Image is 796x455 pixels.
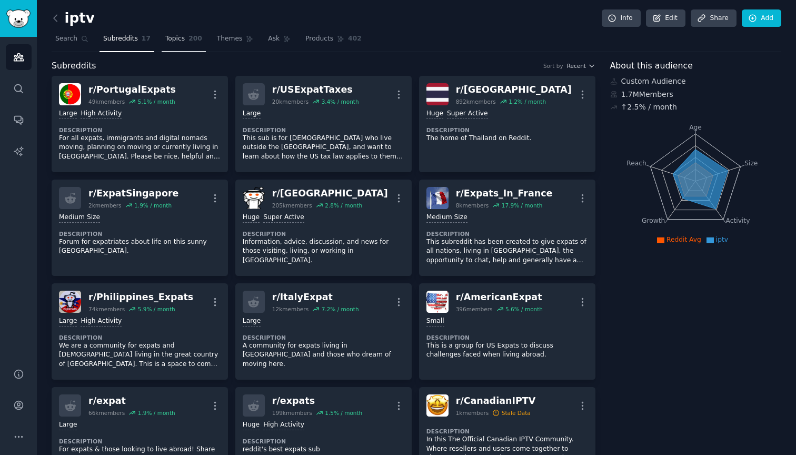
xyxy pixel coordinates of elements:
tspan: Activity [725,217,750,224]
p: This is a group for US Expats to discuss challenges faced when living abroad. [426,341,588,360]
a: AmericanExpatr/AmericanExpat396members5.6% / monthSmallDescriptionThis is a group for US Expats t... [419,283,595,380]
a: Expats_In_Francer/Expats_In_France8kmembers17.9% / monthMedium SizeDescriptionThis subreddit has ... [419,180,595,276]
div: r/ expats [272,394,362,408]
span: Subreddits [103,34,138,44]
span: Recent [567,62,586,70]
img: Expats_In_France [426,187,449,209]
a: PortugalExpatsr/PortugalExpats49kmembers5.1% / monthLargeHigh ActivityDescriptionFor all expats, ... [52,76,228,172]
div: Medium Size [59,213,100,223]
a: Products402 [302,31,365,52]
span: iptv [716,236,728,243]
div: Medium Size [426,213,467,223]
a: Info [602,9,641,27]
div: Large [59,109,77,119]
div: 66k members [88,409,125,417]
div: r/ [GEOGRAPHIC_DATA] [456,83,572,96]
dt: Description [426,428,588,435]
div: r/ AmericanExpat [456,291,543,304]
div: High Activity [81,316,122,327]
a: Topics200 [162,31,206,52]
div: Super Active [263,213,304,223]
dt: Description [426,334,588,341]
span: Reddit Avg [666,236,701,243]
div: 199k members [272,409,312,417]
p: This subreddit has been created to give expats of all nations, living in [GEOGRAPHIC_DATA], the o... [426,238,588,265]
a: Philippines_Expatsr/Philippines_Expats74kmembers5.9% / monthLargeHigh ActivityDescriptionWe are a... [52,283,228,380]
div: ↑ 2.5 % / month [621,102,677,113]
div: 49k members [88,98,125,105]
a: Share [691,9,736,27]
dt: Description [59,126,221,134]
p: We are a community for expats and [DEMOGRAPHIC_DATA] living in the great country of [GEOGRAPHIC_D... [59,341,221,369]
div: r/ CanadianIPTV [456,394,536,408]
div: r/ USExpatTaxes [272,83,359,96]
span: Search [55,34,77,44]
div: r/ Philippines_Expats [88,291,193,304]
a: Search [52,31,92,52]
a: r/USExpatTaxes20kmembers3.4% / monthLargeDescriptionThis sub is for [DEMOGRAPHIC_DATA] who live o... [235,76,412,172]
span: Ask [268,34,280,44]
div: 1.7M Members [610,89,782,100]
div: 1.2 % / month [509,98,546,105]
div: 5.9 % / month [138,305,175,313]
p: Forum for expatriates about life on this sunny [GEOGRAPHIC_DATA]. [59,238,221,256]
p: reddit's best expats sub [243,445,404,454]
a: Edit [646,9,685,27]
div: Huge [243,213,260,223]
tspan: Reach [626,159,646,166]
div: Large [243,109,261,119]
div: Large [59,420,77,430]
div: 17.9 % / month [502,202,543,209]
div: r/ ItalyExpat [272,291,359,304]
div: r/ [GEOGRAPHIC_DATA] [272,187,388,200]
tspan: Size [744,159,758,166]
img: Philippines_Expats [59,291,81,313]
img: CanadianIPTV [426,394,449,417]
div: Large [243,316,261,327]
span: Themes [217,34,243,44]
span: Subreddits [52,60,96,73]
img: Thailand [426,83,449,105]
div: 5.6 % / month [505,305,543,313]
p: For all expats, immigrants and digital nomads moving, planning on moving or currently living in [... [59,134,221,162]
span: 17 [142,34,151,44]
dt: Description [243,334,404,341]
a: Add [742,9,781,27]
img: AmericanExpat [426,291,449,313]
div: 1k members [456,409,489,417]
a: Themes [213,31,257,52]
div: Stale Data [502,409,531,417]
dt: Description [59,438,221,445]
div: 3.4 % / month [322,98,359,105]
img: GummySearch logo [6,9,31,28]
dt: Description [243,230,404,238]
a: UAEr/[GEOGRAPHIC_DATA]205kmembers2.8% / monthHugeSuper ActiveDescriptionInformation, advice, disc... [235,180,412,276]
div: Custom Audience [610,76,782,87]
div: r/ ExpatSingapore [88,187,178,200]
div: 12k members [272,305,309,313]
div: 1.9 % / month [134,202,172,209]
dt: Description [243,438,404,445]
button: Recent [567,62,595,70]
a: r/ItalyExpat12kmembers7.2% / monthLargeDescriptionA community for expats living in [GEOGRAPHIC_DA... [235,283,412,380]
dt: Description [59,334,221,341]
div: Large [59,316,77,327]
div: 396 members [456,305,493,313]
dt: Description [426,230,588,238]
tspan: Age [689,124,702,131]
div: Super Active [447,109,488,119]
p: The home of Thailand on Reddit. [426,134,588,143]
p: This sub is for [DEMOGRAPHIC_DATA] who live outside the [GEOGRAPHIC_DATA], and want to learn abou... [243,134,404,162]
dt: Description [59,230,221,238]
div: 20k members [272,98,309,105]
div: 5.1 % / month [138,98,175,105]
div: 1.9 % / month [138,409,175,417]
span: Topics [165,34,185,44]
span: 200 [188,34,202,44]
div: 7.2 % / month [322,305,359,313]
dt: Description [426,126,588,134]
a: Subreddits17 [100,31,154,52]
div: 74k members [88,305,125,313]
span: Products [305,34,333,44]
a: Thailandr/[GEOGRAPHIC_DATA]892kmembers1.2% / monthHugeSuper ActiveDescriptionThe home of Thailand... [419,76,595,172]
